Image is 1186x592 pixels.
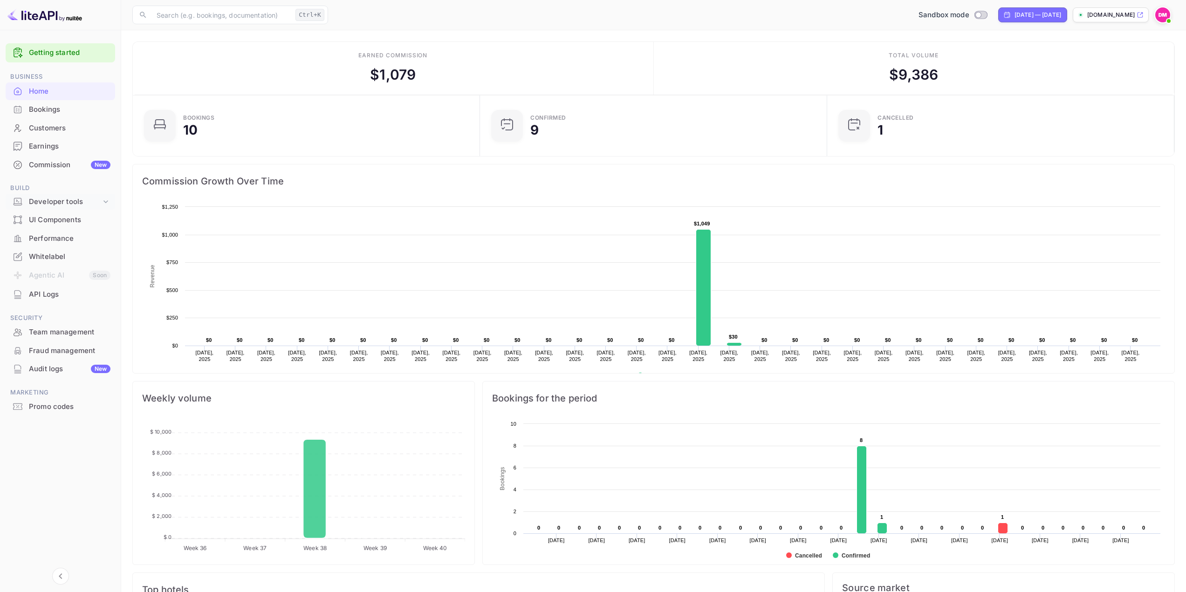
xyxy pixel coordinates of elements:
span: Security [6,313,115,323]
div: 10 [183,123,198,136]
text: [DATE], 2025 [257,350,275,362]
input: Search (e.g. bookings, documentation) [151,6,292,24]
text: [DATE], 2025 [967,350,985,362]
text: 0 [820,525,823,531]
text: [DATE], 2025 [566,350,584,362]
a: Promo codes [6,398,115,415]
div: Audit logs [29,364,110,374]
div: New [91,161,110,169]
text: [DATE] [951,538,968,543]
text: [DATE], 2025 [196,350,214,362]
text: [DATE], 2025 [381,350,399,362]
text: $1,250 [162,204,178,210]
text: 0 [598,525,601,531]
div: Customers [29,123,110,134]
text: [DATE], 2025 [319,350,337,362]
tspan: Week 37 [243,544,267,551]
text: 0 [719,525,721,531]
div: Total volume [889,51,939,60]
text: [DATE] [629,538,645,543]
text: $1,000 [162,232,178,238]
text: $0 [1132,337,1138,343]
a: API Logs [6,286,115,303]
div: CommissionNew [6,156,115,174]
a: Earnings [6,137,115,155]
div: $ 1,079 [370,64,416,85]
text: [DATE], 2025 [1029,350,1047,362]
div: Ctrl+K [295,9,324,21]
text: [DATE], 2025 [226,350,245,362]
text: 8 [860,437,863,443]
tspan: $ 2,000 [152,513,171,519]
text: $0 [916,337,922,343]
div: CANCELLED [878,115,914,121]
text: $0 [1070,337,1076,343]
text: [DATE], 2025 [658,350,677,362]
text: 0 [679,525,681,531]
text: [DATE] [992,538,1008,543]
text: 10 [510,421,516,427]
text: $1,049 [694,221,710,226]
span: Bookings for the period [492,391,1165,406]
text: [DATE] [911,538,928,543]
text: [DATE], 2025 [350,350,368,362]
text: $750 [166,259,178,265]
text: $0 [761,337,768,343]
text: 4 [514,487,516,492]
text: [DATE], 2025 [473,350,492,362]
text: Confirmed [842,552,870,559]
text: $0 [978,337,984,343]
text: 0 [1082,525,1084,531]
div: Bookings [29,104,110,115]
div: UI Components [29,215,110,225]
text: Revenue [646,373,670,379]
text: 1 [1001,514,1004,520]
a: Bookings [6,101,115,118]
div: Performance [29,233,110,244]
div: Developer tools [29,197,101,207]
text: $0 [546,337,552,343]
div: Home [29,86,110,97]
text: [DATE], 2025 [1122,350,1140,362]
text: $0 [823,337,830,343]
text: [DATE] [588,538,605,543]
text: 0 [557,525,560,531]
div: Whitelabel [6,248,115,266]
text: Cancelled [795,552,822,559]
text: $0 [360,337,366,343]
text: 0 [1122,525,1125,531]
a: Customers [6,119,115,136]
tspan: $ 6,000 [152,470,171,477]
text: [DATE], 2025 [689,350,707,362]
button: Collapse navigation [52,568,69,585]
a: Team management [6,323,115,340]
text: 0 [961,525,964,531]
text: [DATE] [871,538,887,543]
span: Sandbox mode [919,10,969,20]
text: $0 [638,337,644,343]
text: $0 [669,337,675,343]
text: $250 [166,315,178,320]
text: $0 [172,343,178,348]
a: Fraud management [6,342,115,359]
text: $0 [1039,337,1045,343]
div: 9 [530,123,539,136]
text: $0 [453,337,459,343]
div: Bookings [183,115,214,121]
div: Earned commission [358,51,427,60]
tspan: $ 10,000 [150,429,171,435]
text: 0 [578,525,581,531]
text: 0 [779,525,782,531]
a: Audit logsNew [6,360,115,377]
text: 0 [638,525,641,531]
span: Weekly volume [142,391,465,406]
text: Revenue [149,265,156,287]
div: Earnings [29,141,110,152]
div: Team management [6,323,115,341]
text: [DATE], 2025 [597,350,615,362]
span: Business [6,72,115,82]
text: [DATE], 2025 [1090,350,1109,362]
text: 0 [981,525,984,531]
text: $500 [166,287,178,293]
text: [DATE], 2025 [782,350,800,362]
